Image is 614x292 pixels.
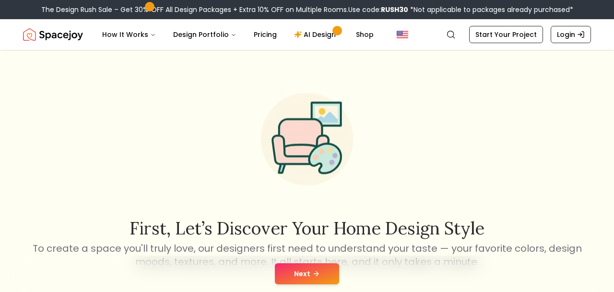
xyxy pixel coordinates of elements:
[94,25,164,44] button: How It Works
[246,25,284,44] a: Pricing
[469,26,543,43] a: Start Your Project
[551,26,591,43] a: Login
[286,25,346,44] a: AI Design
[397,29,408,40] img: United States
[381,5,408,14] b: RUSH30
[23,25,83,44] img: Spacejoy Logo
[94,25,381,44] nav: Main
[348,5,408,14] span: Use code:
[275,263,339,284] button: Next
[23,19,591,50] nav: Global
[23,25,83,44] a: Spacejoy
[41,5,573,14] div: The Design Rush Sale – Get 30% OFF All Design Packages + Extra 10% OFF on Multiple Rooms.
[408,5,573,14] span: *Not applicable to packages already purchased*
[348,25,381,44] a: Shop
[165,25,244,44] button: Design Portfolio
